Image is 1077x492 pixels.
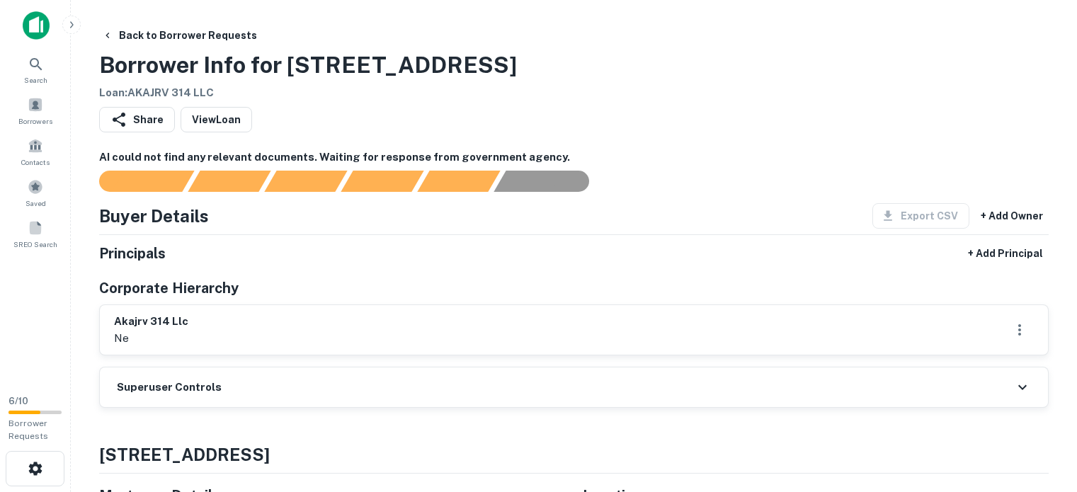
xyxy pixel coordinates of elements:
[82,171,188,192] div: Sending borrower request to AI...
[99,203,209,229] h4: Buyer Details
[4,50,67,88] a: Search
[99,48,517,82] h3: Borrower Info for [STREET_ADDRESS]
[494,171,606,192] div: AI fulfillment process complete.
[114,314,188,330] h6: akajrv 314 llc
[96,23,263,48] button: Back to Borrower Requests
[25,198,46,209] span: Saved
[99,149,1049,166] h6: AI could not find any relevant documents. Waiting for response from government agency.
[99,278,239,299] h5: Corporate Hierarchy
[13,239,57,250] span: SREO Search
[4,173,67,212] a: Saved
[21,156,50,168] span: Contacts
[99,442,1049,467] h4: [STREET_ADDRESS]
[417,171,500,192] div: Principals found, still searching for contact information. This may take time...
[114,330,188,347] p: ne
[4,91,67,130] a: Borrowers
[264,171,347,192] div: Documents found, AI parsing details...
[8,396,28,406] span: 6 / 10
[4,132,67,171] a: Contacts
[8,418,48,441] span: Borrower Requests
[975,203,1049,229] button: + Add Owner
[23,11,50,40] img: capitalize-icon.png
[341,171,423,192] div: Principals found, AI now looking for contact information...
[181,107,252,132] a: ViewLoan
[4,214,67,253] a: SREO Search
[99,107,175,132] button: Share
[188,171,270,192] div: Your request is received and processing...
[99,85,517,101] h6: Loan : AKAJRV 314 LLC
[24,74,47,86] span: Search
[117,379,222,396] h6: Superuser Controls
[18,115,52,127] span: Borrowers
[99,243,166,264] h5: Principals
[962,241,1049,266] button: + Add Principal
